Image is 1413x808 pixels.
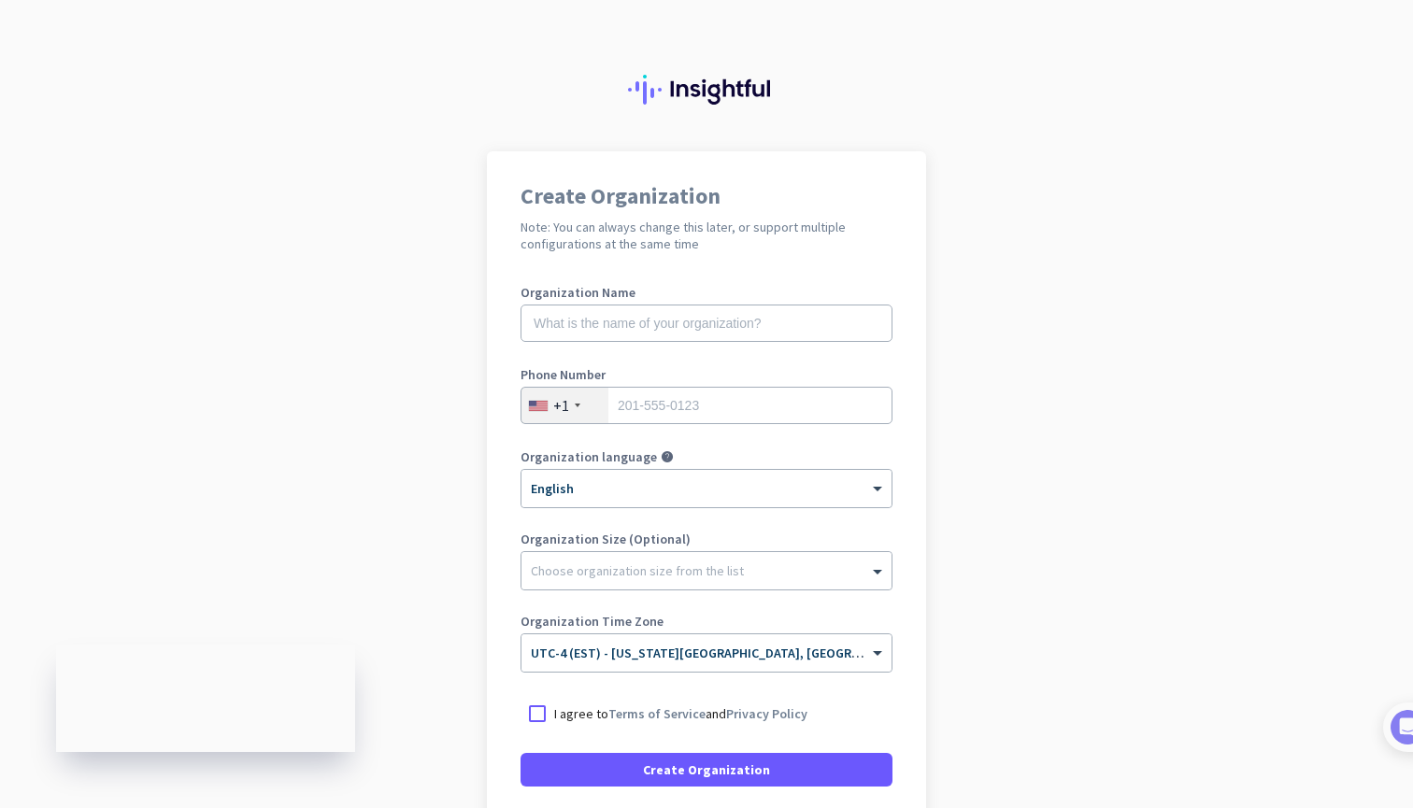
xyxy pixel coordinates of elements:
button: Create Organization [521,753,892,787]
div: +1 [553,396,569,415]
span: Create Organization [643,760,770,779]
h2: Note: You can always change this later, or support multiple configurations at the same time [521,219,892,252]
label: Organization Size (Optional) [521,532,892,546]
label: Organization language [521,450,657,463]
label: Phone Number [521,368,892,381]
h1: Create Organization [521,185,892,207]
img: Insightful [628,75,785,105]
a: Terms of Service [608,705,706,722]
iframe: Insightful Status [56,645,355,752]
input: 201-555-0123 [521,387,892,424]
i: help [661,450,674,463]
label: Organization Name [521,286,892,299]
label: Organization Time Zone [521,615,892,628]
a: Privacy Policy [726,705,807,722]
p: I agree to and [554,704,807,723]
input: What is the name of your organization? [521,305,892,342]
